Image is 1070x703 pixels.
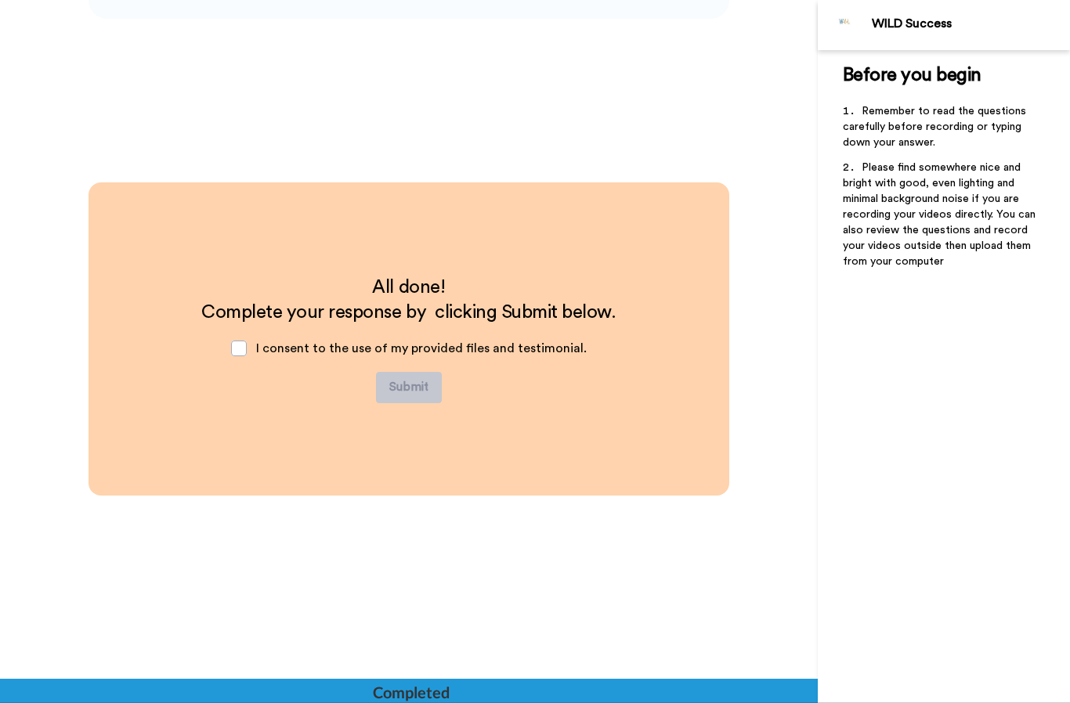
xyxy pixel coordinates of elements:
span: Please find somewhere nice and bright with good, even lighting and minimal background noise if yo... [843,162,1039,267]
div: WILD Success [872,16,1069,31]
span: Before you begin [843,66,981,85]
span: Remember to read the questions carefully before recording or typing down your answer. [843,106,1029,148]
span: All done! [372,278,445,297]
div: Completed [373,681,448,703]
span: I consent to the use of my provided files and testimonial. [256,342,587,355]
button: Submit [376,372,442,403]
span: Complete your response by clicking Submit below. [201,303,616,322]
img: Profile Image [826,6,864,44]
